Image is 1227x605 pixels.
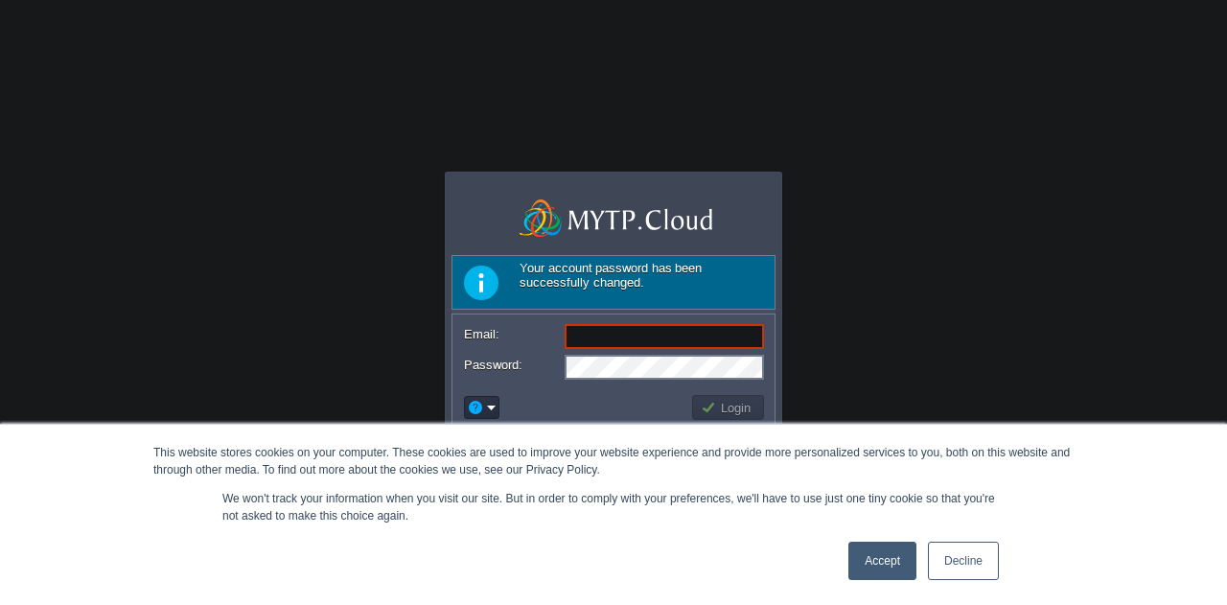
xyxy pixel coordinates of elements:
p: We won't track your information when you visit our site. But in order to comply with your prefere... [222,490,1005,524]
a: Decline [928,542,999,580]
img: MyTP.Cloud [470,192,757,244]
label: Email: [464,324,563,344]
div: This website stores cookies on your computer. These cookies are used to improve your website expe... [153,444,1074,478]
label: Password: [464,355,563,375]
div: Your account password has been successfully changed. [451,255,776,310]
button: Login [701,399,756,416]
a: Accept [848,542,916,580]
